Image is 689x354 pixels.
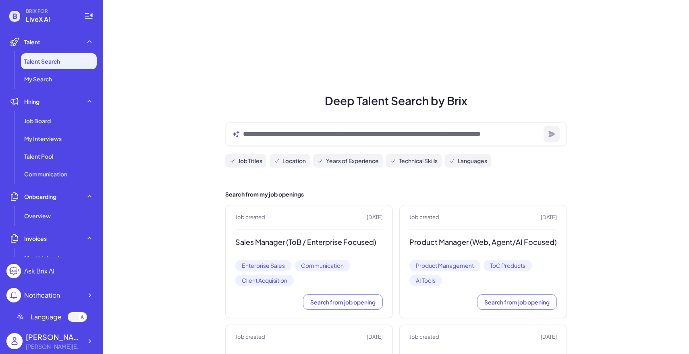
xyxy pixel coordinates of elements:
h1: Deep Talent Search by Brix [216,92,577,109]
h3: Product Manager (Web, Agent/AI Focused) [409,238,557,247]
button: Search from job opening [303,294,383,310]
span: AI Tools [409,275,442,286]
span: Job created [409,333,439,341]
span: Job created [409,213,439,222]
div: Ask Brix AI [24,266,54,276]
span: Years of Experience [326,157,379,165]
span: Enterprise Sales [235,260,291,271]
span: [DATE] [367,213,383,222]
span: Talent Search [24,57,60,65]
div: Notification [24,290,60,300]
span: Job Titles [238,157,262,165]
img: user_logo.png [6,333,23,349]
span: Job created [235,333,265,341]
span: Job Board [24,117,51,125]
span: My Search [24,75,52,83]
span: [DATE] [367,333,383,341]
h2: Search from my job openings [225,190,567,199]
span: Language [31,312,62,322]
span: Location [282,157,306,165]
span: Communication [295,260,350,271]
span: Job created [235,213,265,222]
span: Hiring [24,97,39,106]
span: Onboarding [24,193,56,201]
span: Monthly invoice [24,254,66,262]
h3: Sales Manager (ToB / Enterprise Focused) [235,238,383,247]
span: BRIX FOR [26,8,74,14]
span: Talent [24,38,40,46]
span: Overview [24,212,51,220]
div: Maggie [26,331,82,342]
span: Technical Skills [399,157,438,165]
span: Client Acquisition [235,275,294,286]
span: Search from job opening [484,298,550,306]
span: Search from job opening [310,298,376,306]
span: [DATE] [541,213,557,222]
span: Talent Pool [24,152,53,160]
span: ToC Products [484,260,532,271]
span: LiveX AI [26,14,74,24]
span: My Interviews [24,135,62,143]
button: Search from job opening [477,294,557,310]
div: Maggie@joinbrix.com [26,342,82,351]
span: Product Management [409,260,480,271]
span: Communication [24,170,67,178]
span: Languages [458,157,487,165]
span: [DATE] [541,333,557,341]
span: Invoices [24,234,47,242]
